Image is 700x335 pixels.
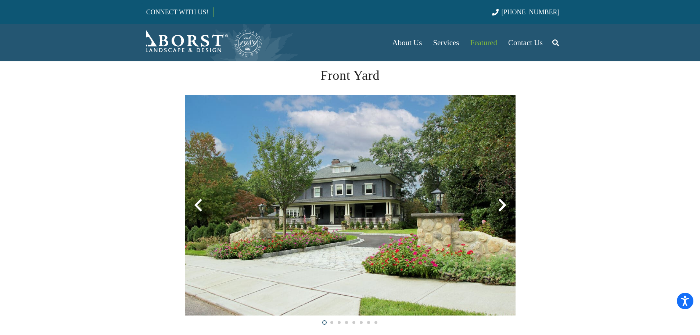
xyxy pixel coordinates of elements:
span: About Us [392,38,422,47]
span: [PHONE_NUMBER] [502,8,560,16]
a: About Us [387,24,427,61]
a: [PHONE_NUMBER] [492,8,559,16]
a: Services [427,24,464,61]
span: Featured [470,38,497,47]
h2: Front Yard [185,65,516,85]
a: Search [548,33,563,52]
a: Featured [465,24,503,61]
a: CONNECT WITH US! [141,3,213,21]
span: Services [433,38,459,47]
span: Contact Us [508,38,543,47]
a: Borst-Logo [141,28,263,57]
a: Contact Us [503,24,548,61]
